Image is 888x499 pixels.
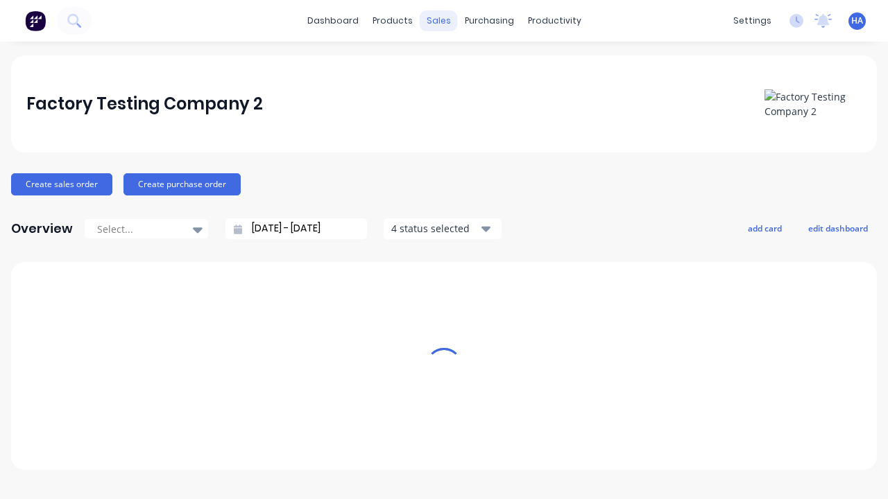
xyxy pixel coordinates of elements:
[25,10,46,31] img: Factory
[26,90,263,118] div: Factory Testing Company 2
[11,173,112,195] button: Create sales order
[726,10,778,31] div: settings
[391,221,479,236] div: 4 status selected
[384,218,502,239] button: 4 status selected
[458,10,521,31] div: purchasing
[300,10,366,31] a: dashboard
[420,10,458,31] div: sales
[851,15,863,27] span: HA
[123,173,241,195] button: Create purchase order
[799,219,877,237] button: edit dashboard
[765,89,862,119] img: Factory Testing Company 2
[11,215,73,243] div: Overview
[739,219,791,237] button: add card
[366,10,420,31] div: products
[521,10,588,31] div: productivity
